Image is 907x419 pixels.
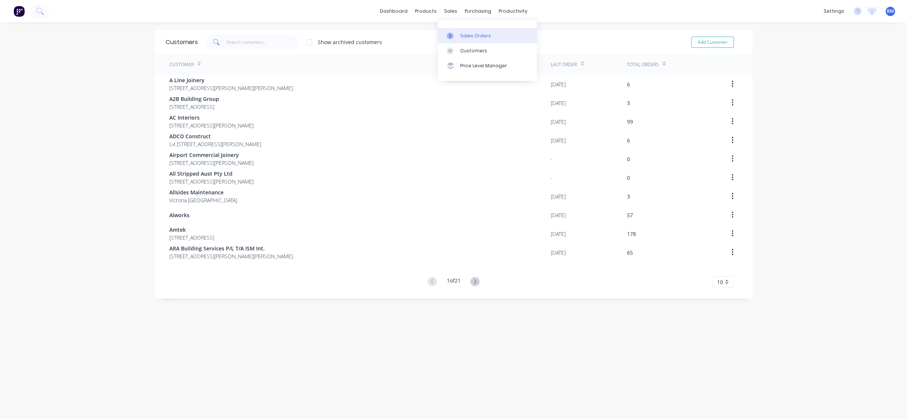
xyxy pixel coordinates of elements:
[887,8,894,15] span: BM
[169,132,261,140] span: ADCO Construct
[627,80,630,88] div: 6
[169,159,253,167] span: [STREET_ADDRESS][PERSON_NAME]
[169,95,219,103] span: A2B Building Group
[169,211,190,219] span: Alworks
[440,6,461,17] div: sales
[169,244,293,252] span: ARA Building Services P/L T/A ISM Int.
[627,99,630,107] div: 3
[551,211,566,219] div: [DATE]
[627,230,636,238] div: 178
[627,61,659,68] div: Total Orders
[318,38,382,46] div: Show archived customers
[169,121,253,129] span: [STREET_ADDRESS][PERSON_NAME]
[169,151,253,159] span: Airport Commercial Joinery
[551,249,566,256] div: [DATE]
[438,58,537,73] a: Price Level Manager
[438,28,537,43] a: Sales Orders
[169,170,253,178] span: All Stripped Aust Pty Ltd
[169,84,293,92] span: [STREET_ADDRESS][PERSON_NAME][PERSON_NAME]
[13,6,25,17] img: Factory
[627,136,630,144] div: 6
[169,114,253,121] span: AC Interiors
[169,76,293,84] span: A Line Joinery
[169,140,261,148] span: Lvl [STREET_ADDRESS][PERSON_NAME]
[169,61,194,68] div: Customer
[627,249,633,256] div: 65
[551,192,566,200] div: [DATE]
[551,155,553,163] div: -
[376,6,411,17] a: dashboard
[551,136,566,144] div: [DATE]
[551,118,566,126] div: [DATE]
[551,99,566,107] div: [DATE]
[717,278,723,286] span: 10
[460,62,507,69] div: Price Level Manager
[411,6,440,17] div: products
[691,37,734,48] button: Add Customer
[169,103,219,111] span: [STREET_ADDRESS]
[627,155,630,163] div: 0
[166,38,198,47] div: Customers
[447,277,461,287] div: 1 of 21
[169,188,237,196] span: Allsides Maintenance
[169,226,214,234] span: Amtek
[460,33,491,39] div: Sales Orders
[495,6,531,17] div: productivity
[627,211,633,219] div: 57
[226,35,299,50] input: Search customers...
[627,192,630,200] div: 3
[169,178,253,185] span: [STREET_ADDRESS][PERSON_NAME]
[169,196,237,204] span: Victoria [GEOGRAPHIC_DATA]
[461,6,495,17] div: purchasing
[551,174,553,182] div: -
[438,43,537,58] a: Customers
[627,174,630,182] div: 0
[169,252,293,260] span: [STREET_ADDRESS][PERSON_NAME][PERSON_NAME]
[627,118,633,126] div: 99
[551,61,577,68] div: Last Order
[820,6,848,17] div: settings
[169,234,214,241] span: [STREET_ADDRESS]
[551,230,566,238] div: [DATE]
[551,80,566,88] div: [DATE]
[460,47,487,54] div: Customers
